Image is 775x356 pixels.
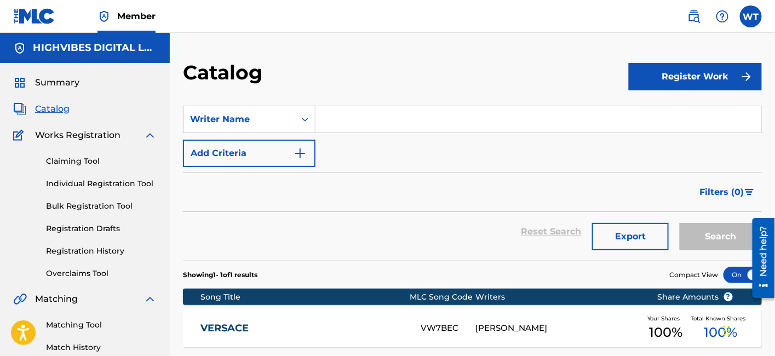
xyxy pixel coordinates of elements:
[740,5,762,27] div: User Menu
[13,129,27,142] img: Works Registration
[13,102,70,116] a: CatalogCatalog
[13,102,26,116] img: Catalog
[629,63,762,90] button: Register Work
[724,292,733,301] span: ?
[711,5,733,27] div: Help
[200,322,406,335] a: VERSACE
[46,245,157,257] a: Registration History
[13,8,55,24] img: MLC Logo
[649,323,682,342] span: 100 %
[117,10,156,22] span: Member
[476,322,641,335] div: [PERSON_NAME]
[46,178,157,190] a: Individual Registration Tool
[143,292,157,306] img: expand
[724,314,730,347] div: Drag
[421,322,475,335] div: VW7BEC
[13,76,26,89] img: Summary
[740,70,753,83] img: f7272a7cc735f4ea7f67.svg
[744,214,775,302] iframe: Resource Center
[658,291,733,303] span: Share Amounts
[704,323,737,342] span: 100 %
[190,113,289,126] div: Writer Name
[745,189,754,196] img: filter
[13,292,27,306] img: Matching
[183,106,762,261] form: Search Form
[143,129,157,142] img: expand
[700,186,744,199] span: Filters ( 0 )
[592,223,669,250] button: Export
[46,156,157,167] a: Claiming Tool
[46,223,157,234] a: Registration Drafts
[693,179,762,206] button: Filters (0)
[46,342,157,353] a: Match History
[13,42,26,55] img: Accounts
[35,292,78,306] span: Matching
[13,76,79,89] a: SummarySummary
[35,76,79,89] span: Summary
[183,140,315,167] button: Add Criteria
[46,200,157,212] a: Bulk Registration Tool
[476,291,641,303] div: Writers
[294,147,307,160] img: 9d2ae6d4665cec9f34b9.svg
[716,10,729,23] img: help
[720,303,775,356] iframe: Chat Widget
[97,10,111,23] img: Top Rightsholder
[410,291,476,303] div: MLC Song Code
[183,270,257,280] p: Showing 1 - 1 of 1 results
[200,291,410,303] div: Song Title
[46,319,157,331] a: Matching Tool
[183,60,268,85] h2: Catalog
[691,314,750,323] span: Total Known Shares
[46,268,157,279] a: Overclaims Tool
[33,42,157,54] h5: HIGHVIBES DIGITAL LLC
[687,10,701,23] img: search
[647,314,684,323] span: Your Shares
[35,129,120,142] span: Works Registration
[669,270,719,280] span: Compact View
[35,102,70,116] span: Catalog
[683,5,705,27] a: Public Search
